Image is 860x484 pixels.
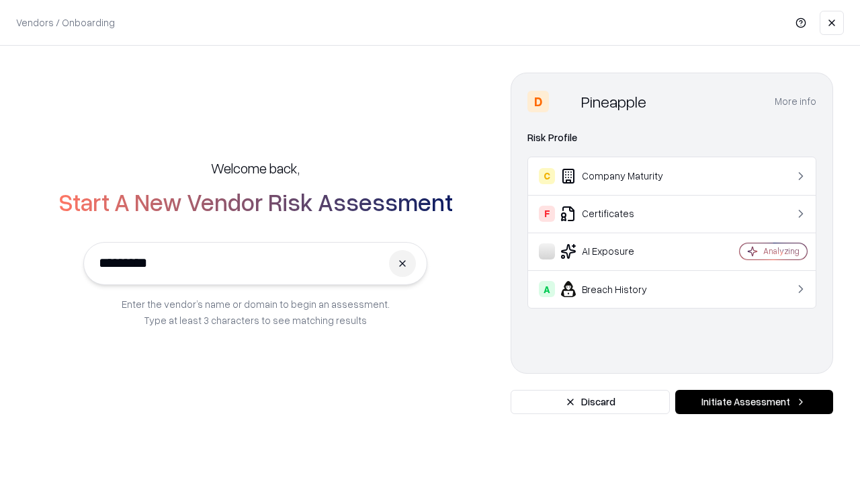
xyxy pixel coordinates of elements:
[763,245,800,257] div: Analyzing
[539,168,699,184] div: Company Maturity
[211,159,300,177] h5: Welcome back,
[539,206,555,222] div: F
[539,206,699,222] div: Certificates
[539,281,699,297] div: Breach History
[122,296,390,328] p: Enter the vendor’s name or domain to begin an assessment. Type at least 3 characters to see match...
[527,130,816,146] div: Risk Profile
[511,390,670,414] button: Discard
[539,168,555,184] div: C
[58,188,453,215] h2: Start A New Vendor Risk Assessment
[675,390,833,414] button: Initiate Assessment
[775,89,816,114] button: More info
[527,91,549,112] div: D
[16,15,115,30] p: Vendors / Onboarding
[539,281,555,297] div: A
[581,91,646,112] div: Pineapple
[539,243,699,259] div: AI Exposure
[554,91,576,112] img: Pineapple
